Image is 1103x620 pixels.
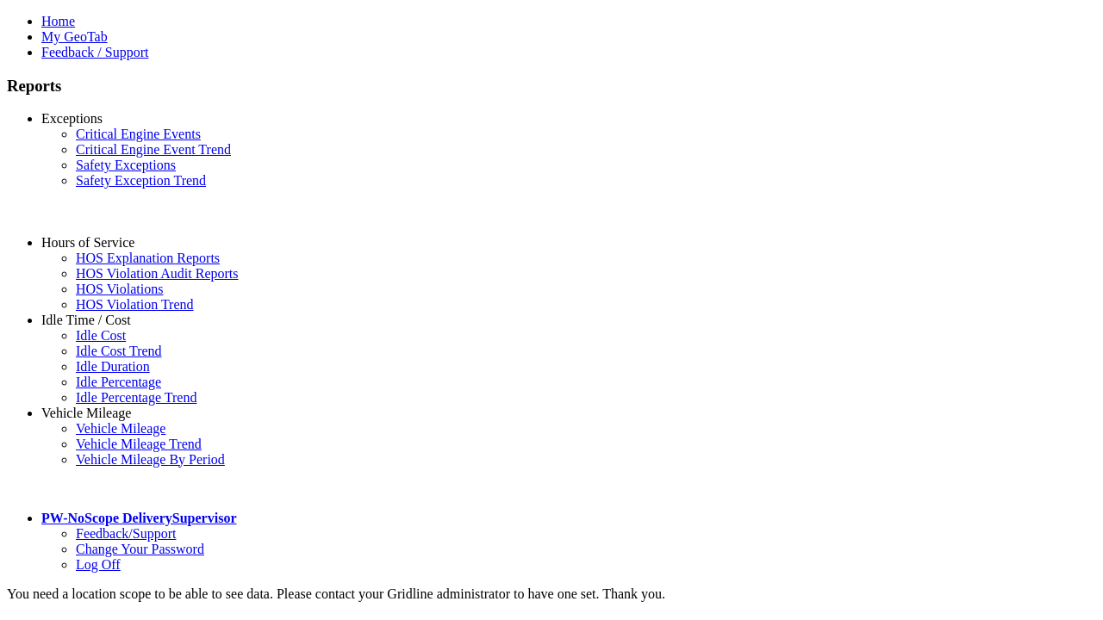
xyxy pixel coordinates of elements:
[76,127,201,141] a: Critical Engine Events
[41,406,131,420] a: Vehicle Mileage
[76,421,165,436] a: Vehicle Mileage
[76,297,194,312] a: HOS Violation Trend
[76,375,161,389] a: Idle Percentage
[76,173,206,188] a: Safety Exception Trend
[41,14,75,28] a: Home
[76,251,220,265] a: HOS Explanation Reports
[76,542,204,556] a: Change Your Password
[76,437,202,451] a: Vehicle Mileage Trend
[76,359,150,374] a: Idle Duration
[76,142,231,157] a: Critical Engine Event Trend
[76,526,176,541] a: Feedback/Support
[7,77,1096,96] h3: Reports
[41,111,103,126] a: Exceptions
[76,452,225,467] a: Vehicle Mileage By Period
[76,557,121,572] a: Log Off
[76,282,163,296] a: HOS Violations
[76,266,239,281] a: HOS Violation Audit Reports
[41,235,134,250] a: Hours of Service
[41,29,108,44] a: My GeoTab
[41,45,148,59] a: Feedback / Support
[41,313,131,327] a: Idle Time / Cost
[76,390,196,405] a: Idle Percentage Trend
[7,586,1096,602] div: You need a location scope to be able to see data. Please contact your Gridline administrator to h...
[76,344,162,358] a: Idle Cost Trend
[76,158,176,172] a: Safety Exceptions
[41,511,236,525] a: PW-NoScope DeliverySupervisor
[76,328,126,343] a: Idle Cost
